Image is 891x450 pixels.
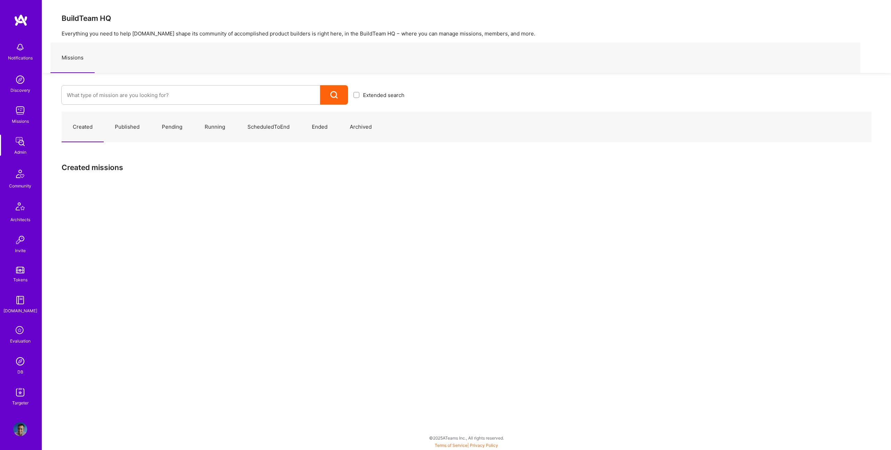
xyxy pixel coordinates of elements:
[363,91,404,99] span: Extended search
[10,216,30,223] div: Architects
[62,30,872,37] p: Everything you need to help [DOMAIN_NAME] shape its community of accomplished product builders is...
[13,276,27,283] div: Tokens
[62,112,104,142] a: Created
[339,112,383,142] a: Archived
[14,324,27,337] i: icon SelectionTeam
[12,399,29,407] div: Targeter
[62,14,872,23] h3: BuildTeam HQ
[10,337,31,345] div: Evaluation
[9,182,31,190] div: Community
[13,233,27,247] img: Invite
[13,40,27,54] img: bell
[13,104,27,118] img: teamwork
[435,443,498,448] span: |
[16,267,24,273] img: tokens
[17,368,23,376] div: DB
[15,247,26,254] div: Invite
[236,112,301,142] a: ScheduledToEnd
[11,422,29,436] a: User Avatar
[62,163,872,172] h3: Created missions
[13,354,27,368] img: Admin Search
[104,112,151,142] a: Published
[42,429,891,447] div: © 2025 ATeams Inc., All rights reserved.
[330,91,338,99] i: icon Search
[14,14,28,26] img: logo
[3,307,37,314] div: [DOMAIN_NAME]
[151,112,194,142] a: Pending
[10,87,30,94] div: Discovery
[435,443,467,448] a: Terms of Service
[12,199,29,216] img: Architects
[12,166,29,182] img: Community
[194,112,236,142] a: Running
[67,86,315,104] input: What type of mission are you looking for?
[13,293,27,307] img: guide book
[8,54,33,62] div: Notifications
[13,422,27,436] img: User Avatar
[13,385,27,399] img: Skill Targeter
[50,43,95,73] a: Missions
[14,148,26,156] div: Admin
[13,135,27,148] img: admin teamwork
[12,118,29,125] div: Missions
[13,73,27,87] img: discovery
[301,112,339,142] a: Ended
[470,443,498,448] a: Privacy Policy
